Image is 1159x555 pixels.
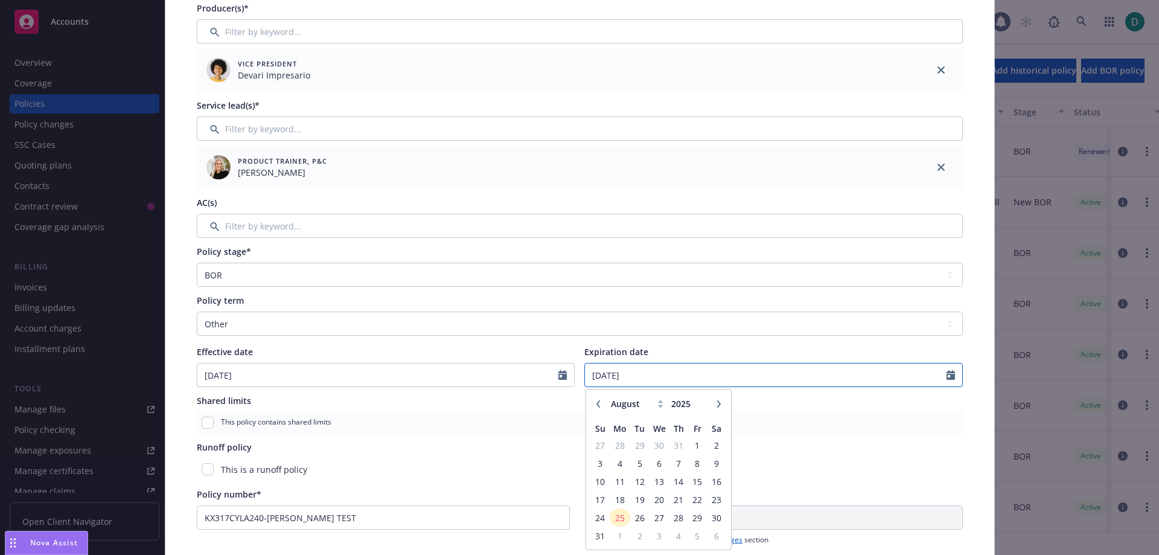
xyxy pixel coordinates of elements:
[610,454,630,472] td: 4
[591,436,610,454] td: 27
[707,508,726,527] td: 30
[585,364,947,387] input: MM/DD/YYYY
[592,456,608,471] span: 3
[630,527,649,545] td: 2
[591,508,610,527] td: 24
[671,492,687,507] span: 21
[708,474,724,489] span: 16
[651,456,668,471] span: 6
[558,370,567,380] button: Calendar
[671,510,687,525] span: 28
[591,527,610,545] td: 31
[631,438,648,453] span: 29
[707,436,726,454] td: 2
[650,472,669,490] td: 13
[688,508,707,527] td: 29
[197,458,570,481] div: This is a runoff policy
[595,423,605,434] span: Su
[653,423,666,434] span: We
[651,528,668,544] span: 3
[671,438,687,453] span: 31
[651,510,668,525] span: 27
[669,454,688,472] td: 7
[238,69,310,82] span: Devari Impresario
[197,346,253,358] span: Effective date
[708,510,724,525] span: 30
[947,370,955,380] svg: Calendar
[669,508,688,527] td: 28
[708,456,724,471] span: 9
[584,346,648,358] span: Expiration date
[669,527,688,545] td: 4
[630,454,649,472] td: 5
[650,436,669,454] td: 30
[651,438,668,453] span: 30
[688,436,707,454] td: 1
[197,364,559,387] input: MM/DD/YYYY
[611,474,629,489] span: 11
[611,510,629,525] span: 25
[611,438,629,453] span: 28
[669,490,688,508] td: 21
[631,456,648,471] span: 5
[631,528,648,544] span: 2
[630,490,649,508] td: 19
[197,100,260,111] span: Service lead(s)*
[592,528,608,544] span: 31
[592,510,608,525] span: 24
[631,474,648,489] span: 12
[613,506,962,529] input: 0.00
[197,441,252,453] span: Runoff policy
[197,395,251,406] span: Shared limits
[650,490,669,508] td: 20
[650,508,669,527] td: 27
[650,454,669,472] td: 6
[689,456,706,471] span: 8
[934,63,948,77] a: close
[611,456,629,471] span: 4
[238,166,327,179] span: [PERSON_NAME]
[197,117,963,141] input: Filter by keyword...
[592,492,608,507] span: 17
[613,423,627,434] span: Mo
[669,436,688,454] td: 31
[592,438,608,453] span: 27
[611,492,629,507] span: 18
[197,19,963,43] input: Filter by keyword...
[688,472,707,490] td: 15
[694,423,701,434] span: Fr
[688,490,707,508] td: 22
[610,527,630,545] td: 1
[630,436,649,454] td: 29
[669,472,688,490] td: 14
[708,438,724,453] span: 2
[688,527,707,545] td: 5
[708,492,724,507] span: 23
[197,246,251,257] span: Policy stage*
[197,197,217,208] span: AC(s)
[197,214,963,238] input: Filter by keyword...
[630,472,649,490] td: 12
[689,438,706,453] span: 1
[197,489,261,500] span: Policy number*
[671,474,687,489] span: 14
[707,527,726,545] td: 6
[708,528,724,544] span: 6
[197,412,963,434] div: This policy contains shared limits
[634,423,645,434] span: Tu
[688,454,707,472] td: 8
[707,472,726,490] td: 16
[206,58,231,82] img: employee photo
[5,531,88,555] button: Nova Assist
[651,492,668,507] span: 20
[630,508,649,527] td: 26
[197,2,249,14] span: Producer(s)*
[592,474,608,489] span: 10
[712,423,721,434] span: Sa
[197,295,244,306] span: Policy term
[238,59,310,69] span: Vice President
[674,423,684,434] span: Th
[689,510,706,525] span: 29
[610,436,630,454] td: 28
